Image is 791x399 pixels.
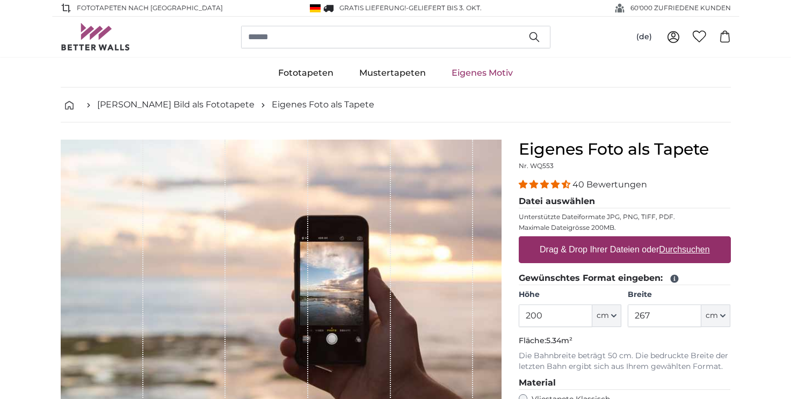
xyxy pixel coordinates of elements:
[310,4,321,12] img: Deutschland
[409,4,482,12] span: Geliefert bis 3. Okt.
[439,59,526,87] a: Eigenes Motiv
[519,162,554,170] span: Nr. WQ553
[339,4,406,12] span: GRATIS Lieferung!
[346,59,439,87] a: Mustertapeten
[546,336,572,345] span: 5.34m²
[406,4,482,12] span: -
[519,336,731,346] p: Fläche:
[628,289,730,300] label: Breite
[272,98,374,111] a: Eigenes Foto als Tapete
[630,3,731,13] span: 60'000 ZUFRIEDENE KUNDEN
[535,239,714,260] label: Drag & Drop Ihrer Dateien oder
[77,3,223,13] span: Fototapeten nach [GEOGRAPHIC_DATA]
[519,195,731,208] legend: Datei auswählen
[519,140,731,159] h1: Eigenes Foto als Tapete
[659,245,709,254] u: Durchsuchen
[519,179,572,190] span: 4.38 stars
[519,351,731,372] p: Die Bahnbreite beträgt 50 cm. Die bedruckte Breite der letzten Bahn ergibt sich aus Ihrem gewählt...
[97,98,255,111] a: [PERSON_NAME] Bild als Fototapete
[628,27,661,47] button: (de)
[592,304,621,327] button: cm
[572,179,647,190] span: 40 Bewertungen
[597,310,609,321] span: cm
[519,376,731,390] legend: Material
[701,304,730,327] button: cm
[519,289,621,300] label: Höhe
[519,223,731,232] p: Maximale Dateigrösse 200MB.
[519,213,731,221] p: Unterstützte Dateiformate JPG, PNG, TIFF, PDF.
[706,310,718,321] span: cm
[519,272,731,285] legend: Gewünschtes Format eingeben:
[61,88,731,122] nav: breadcrumbs
[61,23,130,50] img: Betterwalls
[265,59,346,87] a: Fototapeten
